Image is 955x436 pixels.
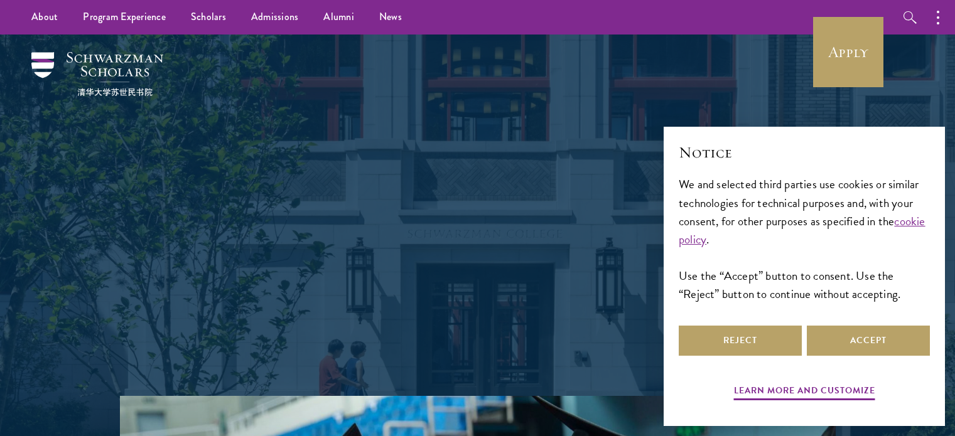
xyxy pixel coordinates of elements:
div: We and selected third parties use cookies or similar technologies for technical purposes and, wit... [679,175,930,302]
a: cookie policy [679,212,925,248]
button: Reject [679,326,802,356]
h2: Notice [679,142,930,163]
img: Schwarzman Scholars [31,52,163,96]
button: Accept [807,326,930,356]
a: Apply [813,17,883,87]
button: Learn more and customize [734,383,875,402]
p: Schwarzman Scholars is a prestigious one-year, fully funded master’s program in global affairs at... [252,196,704,346]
